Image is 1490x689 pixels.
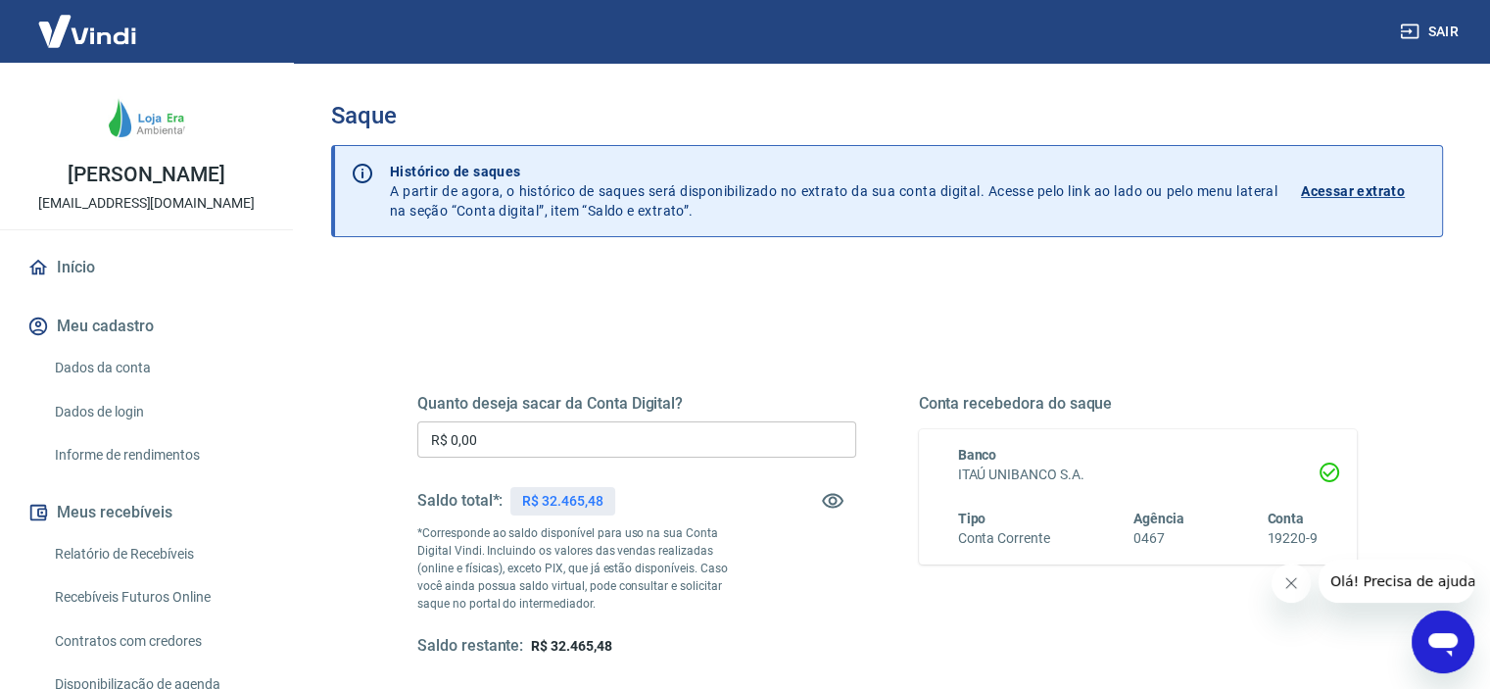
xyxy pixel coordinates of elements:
h5: Saldo total*: [417,491,503,511]
a: Contratos com credores [47,621,269,662]
iframe: Fechar mensagem [1272,564,1311,603]
iframe: Botão para abrir a janela de mensagens [1412,611,1474,673]
span: Conta [1267,511,1304,526]
img: Vindi [24,1,151,61]
p: *Corresponde ao saldo disponível para uso na sua Conta Digital Vindi. Incluindo os valores das ve... [417,524,746,613]
iframe: Mensagem da empresa [1319,560,1474,603]
h6: 0467 [1133,528,1184,549]
h5: Conta recebedora do saque [919,394,1358,414]
a: Informe de rendimentos [47,435,269,475]
h6: Conta Corrente [958,528,1050,549]
h6: 19220-9 [1267,528,1318,549]
span: Olá! Precisa de ajuda? [12,14,165,29]
h6: ITAÚ UNIBANCO S.A. [958,465,1319,485]
a: Início [24,246,269,289]
button: Sair [1396,14,1466,50]
span: Banco [958,447,997,463]
a: Recebíveis Futuros Online [47,577,269,617]
a: Dados de login [47,392,269,432]
span: Tipo [958,511,986,526]
h5: Saldo restante: [417,636,523,657]
p: Acessar extrato [1301,181,1405,201]
button: Meu cadastro [24,305,269,348]
p: Histórico de saques [390,162,1277,181]
a: Acessar extrato [1301,162,1426,221]
h5: Quanto deseja sacar da Conta Digital? [417,394,856,414]
span: R$ 32.465,48 [531,638,611,654]
p: A partir de agora, o histórico de saques será disponibilizado no extrato da sua conta digital. Ac... [390,162,1277,221]
a: Dados da conta [47,348,269,388]
span: Agência [1133,511,1184,526]
p: [PERSON_NAME] [68,165,224,185]
img: 68d88ceb-523a-4ff6-a317-b1867d11f57d.jpeg [108,78,186,157]
a: Relatório de Recebíveis [47,534,269,574]
p: R$ 32.465,48 [522,491,602,512]
button: Meus recebíveis [24,491,269,534]
p: [EMAIL_ADDRESS][DOMAIN_NAME] [38,193,255,214]
h3: Saque [331,102,1443,129]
